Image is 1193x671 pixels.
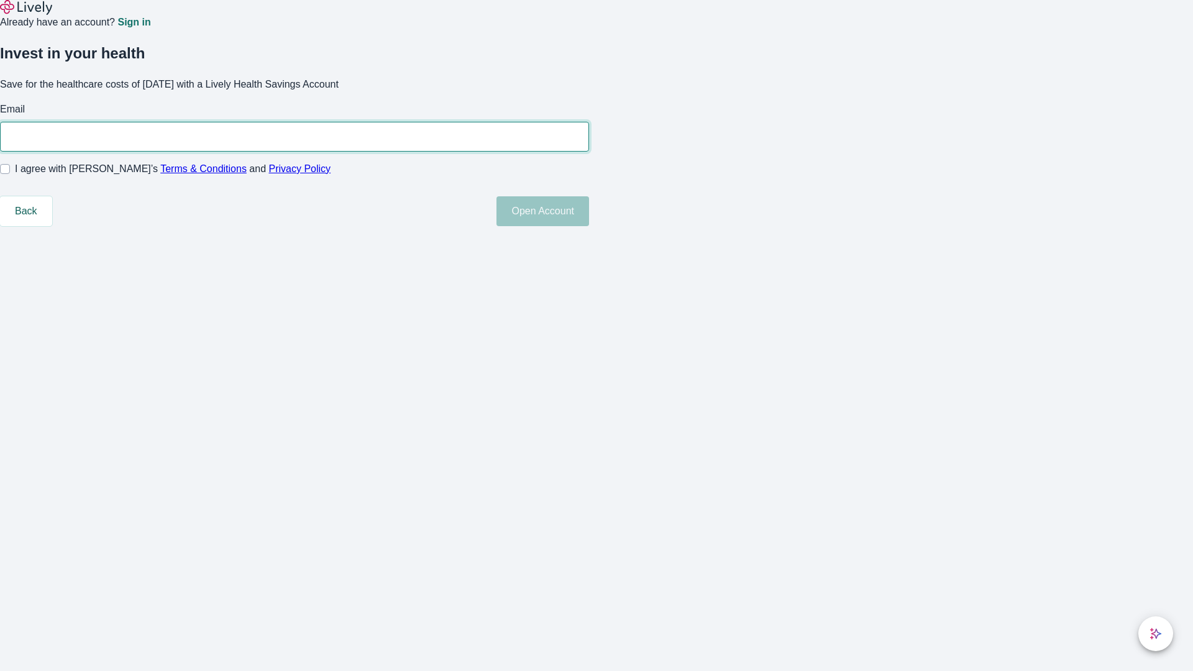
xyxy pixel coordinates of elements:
svg: Lively AI Assistant [1150,628,1162,640]
a: Terms & Conditions [160,163,247,174]
button: chat [1138,616,1173,651]
span: I agree with [PERSON_NAME]’s and [15,162,331,176]
a: Privacy Policy [269,163,331,174]
a: Sign in [117,17,150,27]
